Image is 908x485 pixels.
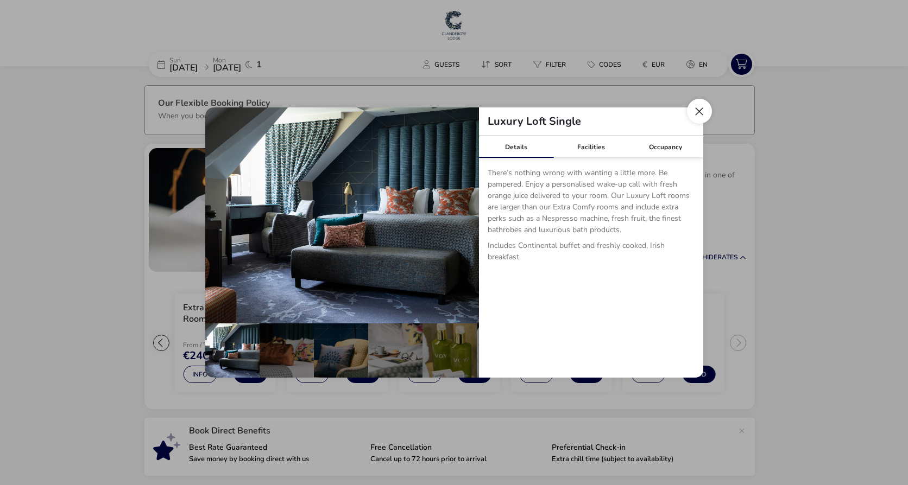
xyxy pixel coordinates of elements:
[628,136,703,158] div: Occupancy
[553,136,628,158] div: Facilities
[479,116,590,127] h2: Luxury Loft Single
[205,107,479,323] img: fc66f50458867a4ff90386beeea730469a721b530d40e2a70f6e2d7426766345
[488,240,695,267] p: Includes Continental buffet and freshly cooked, Irish breakfast.
[687,99,712,124] button: Close dialog
[488,167,695,240] p: There’s nothing wrong with wanting a little more. Be pampered. Enjoy a personalised wake-up call ...
[479,136,554,158] div: Details
[205,107,703,378] div: details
